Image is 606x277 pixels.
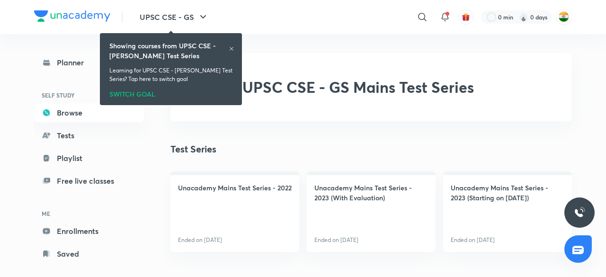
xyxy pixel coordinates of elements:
button: avatar [458,9,473,25]
a: Tests [34,126,144,145]
img: avatar [462,13,470,21]
a: Browse [34,103,144,122]
a: Unacademy Mains Test Series - 2022Ended on [DATE] [170,171,299,252]
img: ttu [574,207,585,218]
a: Company Logo [34,10,110,24]
h4: Unacademy Mains Test Series - 2023 (Starting on [DATE]) [451,183,564,203]
h4: Unacademy Mains Test Series - 2022 [178,183,292,193]
button: UPSC CSE - GS [134,8,214,27]
h6: SELF STUDY [34,87,144,103]
img: Company Logo [34,10,110,22]
h6: Showing courses from UPSC CSE - [PERSON_NAME] Test Series [109,41,229,61]
p: Ended on [DATE] [314,236,358,244]
a: Planner [34,53,144,72]
a: Unacademy Mains Test Series - 2023 (With Evaluation)Ended on [DATE] [307,171,436,252]
h6: ME [34,206,144,222]
a: Saved [34,244,144,263]
h2: Test Series [170,142,216,156]
h4: Unacademy Mains Test Series - 2023 (With Evaluation) [314,183,428,203]
a: Unacademy Mains Test Series - 2023 (Starting on [DATE])Ended on [DATE] [443,171,572,252]
a: Free live classes [34,171,144,190]
a: Playlist [34,149,144,168]
p: Ended on [DATE] [178,236,222,244]
img: streak [519,12,528,22]
a: Enrollments [34,222,144,241]
h2: UPSC CSE - GS Mains Test Series [242,78,474,96]
img: Atharva Shirish Kawthale [556,9,572,25]
p: Ended on [DATE] [451,236,495,244]
div: SWITCH GOAL [109,87,232,98]
p: Learning for UPSC CSE - [PERSON_NAME] Test Series? Tap here to switch goal [109,66,232,83]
